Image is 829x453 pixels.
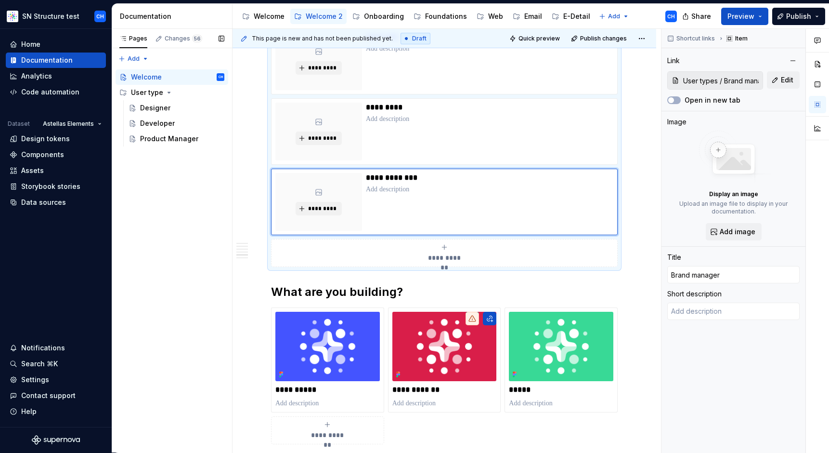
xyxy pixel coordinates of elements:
span: Quick preview [518,35,560,42]
div: Welcome [131,72,162,82]
div: Search ⌘K [21,359,58,369]
button: Contact support [6,388,106,403]
button: Help [6,404,106,419]
img: b2369ad3-f38c-46c1-b2a2-f2452fdbdcd2.png [7,11,18,22]
div: CH [667,13,675,20]
button: SN Structure testCH [2,6,110,27]
div: Pages [119,35,147,42]
a: Welcome 2 [290,9,347,24]
div: Product Manager [140,134,198,144]
div: Page tree [238,7,594,26]
button: Add image [706,223,762,240]
div: SN Structure test [22,12,79,21]
a: Web [473,9,507,24]
div: Components [21,150,64,160]
a: Developer [125,116,228,131]
button: Search ⌘K [6,356,106,372]
a: Documentation [6,53,106,68]
div: Developer [140,119,175,128]
span: 56 [192,35,202,42]
img: 02793608-ed18-42f0-89c5-a2ad82fbec01.png [275,312,380,381]
div: Link [667,56,680,66]
a: WelcomeCH [116,69,228,85]
div: Notifications [21,343,65,353]
div: Image [667,117,687,127]
button: Astellas Elements [39,117,106,131]
div: Code automation [21,87,79,97]
div: Storybook stories [21,182,80,191]
h2: What are you building? [271,284,618,300]
div: Title [667,253,681,262]
div: CH [219,72,223,82]
a: Foundations [410,9,471,24]
a: E-Detail [548,9,594,24]
span: Preview [727,12,754,21]
span: Publish [786,12,811,21]
span: Add [128,55,140,63]
div: E-Detail [563,12,590,21]
div: Page tree [116,69,228,147]
div: Welcome 2 [306,12,343,21]
img: 052cabf0-81d4-4c40-b0bc-8796bb77a0ae.png [392,312,497,381]
div: Help [21,407,37,416]
a: Onboarding [349,9,408,24]
svg: Supernova Logo [32,435,80,445]
span: Publish changes [580,35,627,42]
button: Preview [721,8,768,25]
button: Add [116,52,152,66]
span: Draft [412,35,427,42]
span: Edit [781,75,793,85]
div: Settings [21,375,49,385]
div: Documentation [21,55,73,65]
button: Publish [772,8,825,25]
button: Share [677,8,717,25]
div: Email [524,12,542,21]
div: Short description [667,289,722,299]
div: Contact support [21,391,76,400]
span: Add image [720,227,755,237]
a: Data sources [6,195,106,210]
span: Shortcut links [676,35,715,42]
div: Foundations [425,12,467,21]
a: Storybook stories [6,179,106,194]
a: Designer [125,100,228,116]
a: Design tokens [6,131,106,147]
div: Designer [140,103,170,113]
a: Analytics [6,68,106,84]
p: Upload an image file to display in your documentation. [667,200,800,215]
div: Analytics [21,71,52,81]
button: Notifications [6,340,106,356]
a: Welcome [238,9,288,24]
img: b1a66cbb-d128-415a-8260-6a9248570300.png [509,312,613,381]
a: Home [6,37,106,52]
button: Quick preview [506,32,564,45]
span: Share [691,12,711,21]
div: Dataset [8,120,30,128]
div: Welcome [254,12,285,21]
button: Edit [767,71,800,89]
div: Documentation [120,12,228,21]
p: Display an image [709,190,758,198]
button: Shortcut links [664,32,719,45]
div: Assets [21,166,44,175]
a: Assets [6,163,106,178]
span: Add [608,13,620,20]
div: Onboarding [364,12,404,21]
a: Settings [6,372,106,387]
a: Email [509,9,546,24]
span: Astellas Elements [43,120,94,128]
div: Design tokens [21,134,70,144]
div: User type [116,85,228,100]
label: Open in new tab [685,95,740,105]
a: Components [6,147,106,162]
span: This page is new and has not been published yet. [252,35,393,42]
a: Product Manager [125,131,228,147]
input: Add title [667,266,800,283]
div: Web [488,12,503,21]
div: Changes [165,35,202,42]
button: Add [596,10,632,23]
div: CH [96,13,104,20]
a: Code automation [6,84,106,100]
button: Publish changes [568,32,631,45]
